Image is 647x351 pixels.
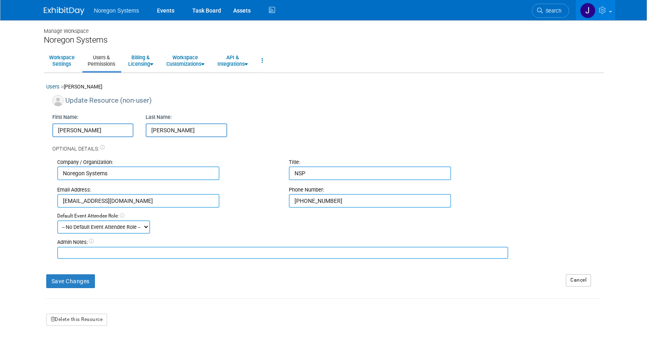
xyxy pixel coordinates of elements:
[44,51,80,71] a: WorkspaceSettings
[57,239,509,246] div: Admin Notes:
[44,35,604,45] div: Noregon Systems
[57,186,277,194] div: Email Address:
[57,213,601,220] div: Default Event Attendee Role:
[52,123,134,137] input: First Name
[52,95,601,110] div: Update Resource (non-user)
[61,84,64,90] span: >
[52,114,78,121] label: First Name:
[46,83,601,95] div: [PERSON_NAME]
[46,314,107,326] button: Delete this Resource
[82,51,120,71] a: Users &Permissions
[580,3,595,18] img: Johana Gil
[146,123,227,137] input: Last Name
[44,20,604,35] div: Manage Workspace
[289,159,508,166] div: Title:
[52,95,64,106] img: Associate-Profile-5.png
[94,7,139,14] span: Noregon Systems
[46,84,60,90] a: Users
[289,186,508,194] div: Phone Number:
[57,159,277,166] div: Company / Organization:
[52,137,601,153] div: Optional Details:
[146,114,172,121] label: Last Name:
[532,4,569,18] a: Search
[566,274,591,286] a: Cancel
[543,8,561,14] span: Search
[44,7,84,15] img: ExhibitDay
[123,51,159,71] a: Billing &Licensing
[161,51,210,71] a: WorkspaceCustomizations
[46,274,95,288] button: Save Changes
[212,51,253,71] a: API &Integrations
